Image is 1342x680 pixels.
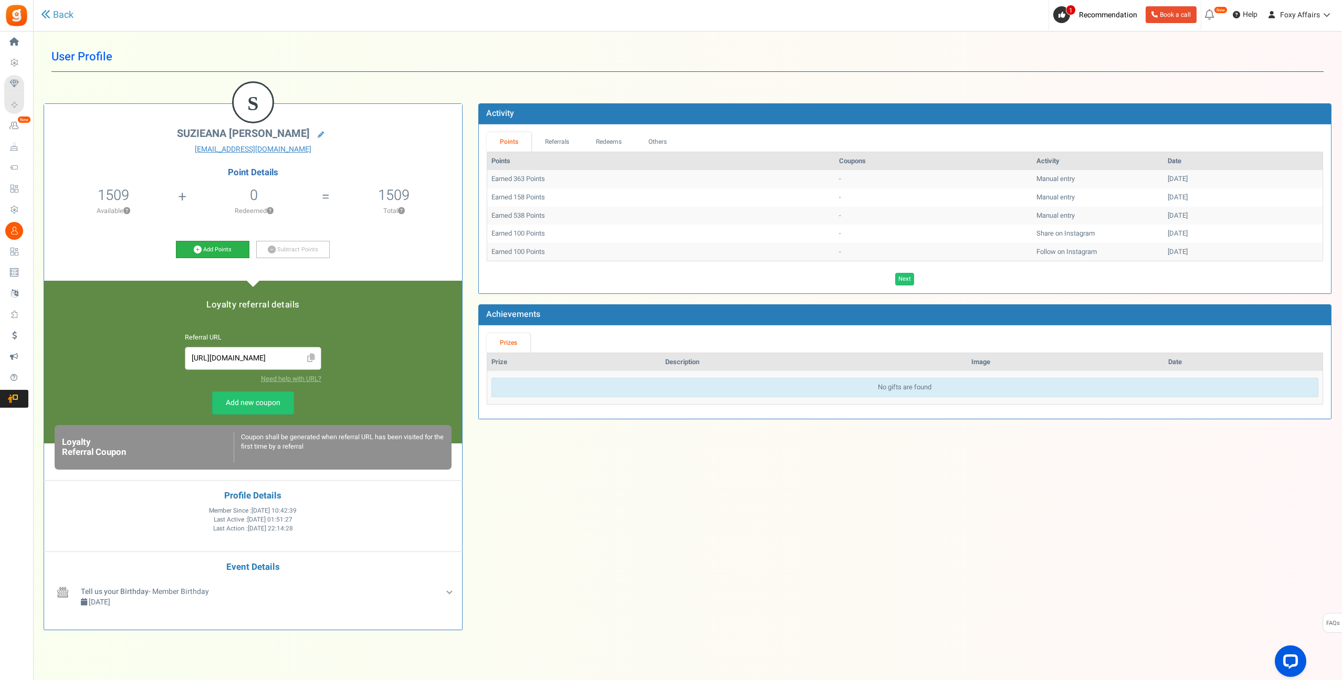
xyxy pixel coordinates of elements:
th: Image [967,353,1163,371]
span: [DATE] 22:14:28 [248,524,293,533]
td: Follow on Instagram [1032,243,1163,261]
span: 1509 [98,185,129,206]
span: Help [1240,9,1257,20]
div: [DATE] [1168,174,1318,184]
a: Others [635,132,680,152]
span: FAQs [1326,613,1340,633]
th: Activity [1032,152,1163,171]
td: Earned 158 Points [487,188,835,207]
td: - [835,170,1032,188]
b: Achievements [486,308,540,321]
span: [DATE] 10:42:39 [251,506,297,515]
em: New [17,116,31,123]
a: Subtract Points [256,241,330,259]
td: - [835,243,1032,261]
span: Last Action : [213,524,293,533]
td: - [835,225,1032,243]
span: Manual entry [1036,174,1075,184]
span: SUZIEANA [PERSON_NAME] [177,126,310,141]
h5: Loyalty referral details [55,300,452,310]
div: No gifts are found [491,378,1318,397]
h6: Referral URL [185,334,321,342]
span: Manual entry [1036,192,1075,202]
th: Date [1164,353,1323,371]
a: Redeems [583,132,635,152]
a: Need help with URL? [261,374,321,384]
h4: Event Details [52,562,454,572]
img: Gratisfaction [5,4,28,27]
em: New [1214,6,1228,14]
th: Prize [487,353,661,371]
th: Points [487,152,835,171]
td: Earned 100 Points [487,225,835,243]
h6: Loyalty Referral Coupon [62,438,234,457]
div: [DATE] [1168,211,1318,221]
span: - Member Birthday [81,586,209,597]
a: Help [1229,6,1262,23]
td: Earned 538 Points [487,207,835,225]
p: Total [331,206,456,216]
span: 1 [1066,5,1076,15]
div: [DATE] [1168,229,1318,239]
span: Foxy Affairs [1280,9,1320,20]
span: Manual entry [1036,210,1075,220]
span: Recommendation [1079,9,1137,20]
span: [DATE] [89,597,110,608]
a: Points [487,132,532,152]
td: Share on Instagram [1032,225,1163,243]
a: [EMAIL_ADDRESS][DOMAIN_NAME] [52,144,454,155]
a: Add new coupon [212,391,294,415]
span: Member Since : [209,506,297,515]
h5: 0 [250,187,258,203]
h5: 1509 [378,187,410,203]
h4: Profile Details [52,491,454,501]
th: Date [1163,152,1323,171]
a: New [4,117,28,135]
a: Book a call [1146,6,1197,23]
p: Available [49,206,177,216]
button: ? [267,208,274,215]
figcaption: S [234,83,272,124]
th: Description [661,353,967,371]
button: ? [123,208,130,215]
td: Earned 363 Points [487,170,835,188]
a: Referrals [531,132,583,152]
td: - [835,188,1032,207]
a: 1 Recommendation [1053,6,1141,23]
a: Prizes [487,333,531,353]
span: [DATE] 01:51:27 [247,515,292,524]
span: Click to Copy [303,349,320,368]
b: Activity [486,107,514,120]
p: Redeemed [187,206,320,216]
div: Coupon shall be generated when referral URL has been visited for the first time by a referral [234,432,444,462]
td: Earned 100 Points [487,243,835,261]
span: Last Active : [214,515,292,524]
b: Tell us your Birthday [81,586,149,597]
h1: User Profile [51,42,1324,72]
h4: Point Details [44,168,462,177]
button: ? [398,208,405,215]
a: Next [895,273,914,285]
div: [DATE] [1168,247,1318,257]
th: Coupons [835,152,1032,171]
a: Add Points [176,241,249,259]
td: - [835,207,1032,225]
div: [DATE] [1168,193,1318,203]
